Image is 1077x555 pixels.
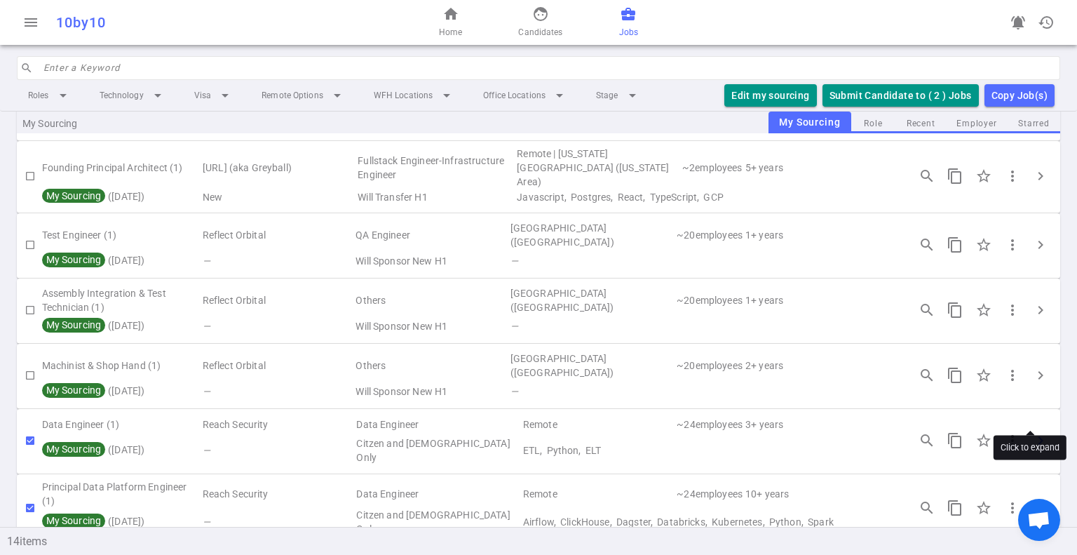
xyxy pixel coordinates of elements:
span: search_insights [919,302,935,319]
td: 20 | Employee Count [675,284,744,316]
td: My Sourcing [42,251,201,271]
td: Technical Skills [509,316,896,336]
td: Assembly Integration & Test Technician (1) [42,284,201,316]
td: Fullstack Engineer-Infrastructure Engineer [356,147,515,189]
button: Click to expand [1027,361,1055,389]
td: Founding Principal Architect (1) [42,147,201,189]
button: Open history [1032,8,1060,36]
span: My Sourcing [44,515,103,526]
li: Remote Options [250,83,357,108]
td: My Sourcing [42,189,201,206]
span: My Sourcing [44,254,103,265]
td: Technical Skills [509,382,896,401]
span: content_copy [947,500,963,516]
button: Copy this job's short summary. For full job description, use 3 dots -> Copy Long JD [941,296,969,324]
td: Others [354,284,508,316]
i: — [510,321,518,332]
td: Data Engineer [355,415,521,434]
button: Open job engagements details [913,162,941,190]
td: 24 | Employee Count [675,480,744,508]
i: — [510,255,518,267]
span: business_center [620,6,637,22]
td: Flags [201,382,355,401]
td: Others [354,349,508,382]
li: WFH Locations [363,83,466,108]
td: Technical Skills ETL, Python, ELT [522,434,896,467]
span: Jobs [619,25,638,39]
i: — [203,445,210,456]
a: Candidates [518,6,562,39]
div: Click to Starred [969,493,998,523]
button: Click to expand [1027,162,1055,190]
button: Open job engagements details [913,427,941,455]
td: Remote | New York City (New York Area) [515,147,681,189]
span: My Sourcing [22,116,202,130]
a: Go to see announcements [1004,8,1032,36]
span: more_vert [1004,302,1021,319]
td: Flags [201,189,356,206]
div: Click to Starred [969,161,998,191]
i: — [203,516,210,528]
a: Jobs [619,6,638,39]
button: Select 1 or more jobs using the checkboxes on the left and press the COPY JOB(S) button [984,84,1055,107]
button: Open job engagements details [913,494,941,522]
div: Click to expand [994,435,1066,460]
td: Visa [356,189,515,206]
div: Click to Starred [969,361,998,390]
span: more_vert [1004,500,1021,516]
td: Visa [354,251,509,271]
li: Technology [88,83,177,108]
td: My Sourcing [42,316,201,336]
span: home [442,6,459,22]
button: Copy this job's short summary. For full job description, use 3 dots -> Copy Long JD [941,231,969,259]
span: search_insights [919,236,935,253]
button: Copy this job's short summary. For full job description, use 3 dots -> Copy Long JD [941,427,969,455]
div: 10by10 [56,14,353,31]
span: Home [439,25,462,39]
button: Submit Candidate to ( 2 ) Jobs [822,84,979,107]
span: more_vert [1004,168,1021,185]
span: content_copy [947,236,963,253]
td: Machinist & Shop Hand (1) [42,349,201,382]
td: Reflect Orbital [201,219,355,251]
td: Remote [522,480,675,508]
td: Technical Skills Airflow, ClickHouse, Dagster, Databricks, Kubernetes, Python, Spark [522,508,896,536]
td: Principal Data Platform Engineer (1) [42,480,201,508]
a: Open chat [1018,499,1060,541]
span: search_insights [919,432,935,449]
span: search_insights [919,500,935,516]
td: Flags [201,251,355,271]
td: Los Angeles (Los Angeles Area) [509,219,675,251]
td: Reach Security [201,415,355,434]
span: history [1038,14,1055,31]
span: Candidates [518,25,562,39]
td: Check to Select for Matching [17,219,42,271]
div: Select 1 or more jobs using the checkboxes on the left and press the COPY JOB(S) button [991,87,1048,105]
span: My Sourcing [44,190,103,201]
td: 20 | Employee Count [675,219,744,251]
td: Experience [744,480,896,508]
button: Open menu [17,8,45,36]
li: Roles [17,83,83,108]
td: Check to Select for Matching [17,349,42,401]
td: [URL] (aka Greyball) [201,147,356,189]
td: Experience [744,349,896,382]
button: expand_less [1060,521,1077,538]
span: search [20,62,33,74]
td: Check to Select for Matching [17,480,42,536]
i: — [203,321,210,332]
button: Copy this job's short summary. For full job description, use 3 dots -> Copy Long JD [941,361,969,389]
div: Click to Starred [969,230,998,260]
button: Copy this job's short summary. For full job description, use 3 dots -> Copy Long JD [941,494,969,522]
i: — [510,386,518,397]
td: Technical Skills [509,251,896,271]
td: Flags [201,508,355,536]
li: Stage [585,83,652,108]
td: My Sourcing [42,434,201,467]
button: Copy this job's short summary. For full job description, use 3 dots -> Copy Long JD [941,162,969,190]
td: Check to Select for Matching [17,415,42,467]
td: Visa [354,316,508,336]
div: Click to Starred [969,426,998,455]
span: content_copy [947,367,963,384]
